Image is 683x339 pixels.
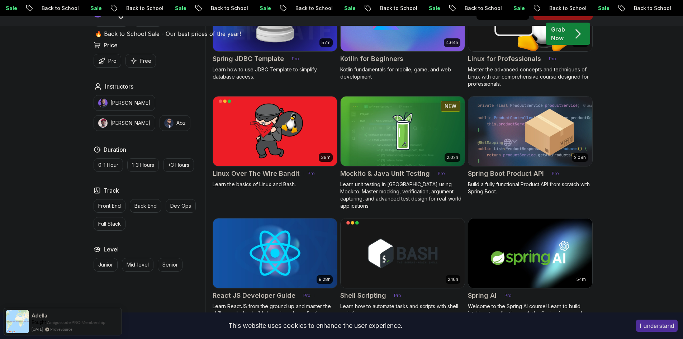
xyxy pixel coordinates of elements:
[468,303,593,324] p: Welcome to the Spring AI course! Learn to build intelligent applications with the Spring framewor...
[94,217,125,231] button: Full Stack
[162,261,178,268] p: Senior
[636,320,678,332] button: Accept cookies
[625,5,674,12] p: Back to School
[98,261,113,268] p: Junior
[82,5,105,12] p: Sale
[94,258,118,272] button: Junior
[125,54,156,68] button: Free
[104,245,119,254] h2: Level
[545,55,560,62] p: Pro
[130,199,161,213] button: Back End
[94,54,121,68] button: Pro
[94,115,155,131] button: instructor img[PERSON_NAME]
[505,5,528,12] p: Sale
[468,291,497,301] h2: Spring AI
[94,95,155,111] button: instructor img[PERSON_NAME]
[122,258,153,272] button: Mid-level
[98,98,108,108] img: instructor img
[468,66,593,88] p: Master the advanced concepts and techniques of Linux with our comprehensive course designed for p...
[371,5,420,12] p: Back to School
[105,82,133,91] h2: Instructors
[158,258,182,272] button: Senior
[340,169,430,179] h2: Mockito & Java Unit Testing
[110,119,151,127] p: [PERSON_NAME]
[420,5,443,12] p: Sale
[341,96,465,166] img: Mockito & Java Unit Testing card
[108,57,117,65] p: Pro
[213,303,337,317] p: Learn ReactJS from the ground up and master the skills needed to build dynamic web applications.
[104,145,126,154] h2: Duration
[164,118,174,128] img: instructor img
[468,181,593,195] p: Build a fully functional Product API from scratch with Spring Boot.
[213,181,337,188] p: Learn the basics of Linux and Bash.
[104,186,119,195] h2: Track
[390,292,405,299] p: Pro
[132,161,154,169] p: 1-3 Hours
[5,318,625,334] div: This website uses cookies to enhance the user experience.
[127,261,149,268] p: Mid-level
[468,96,592,166] img: Spring Boot Product API card
[299,292,315,299] p: Pro
[213,96,337,166] img: Linux Over The Wire Bandit card
[287,5,336,12] p: Back to School
[433,170,449,177] p: Pro
[140,57,151,65] p: Free
[110,99,151,107] p: [PERSON_NAME]
[445,103,456,110] p: NEW
[98,202,121,209] p: Front End
[340,54,403,64] h2: Kotlin for Beginners
[213,54,284,64] h2: Spring JDBC Template
[547,170,563,177] p: Pro
[127,158,159,172] button: 1-3 Hours
[213,218,337,288] img: React JS Developer Guide card
[468,169,544,179] h2: Spring Boot Product API
[288,55,303,62] p: Pro
[551,25,565,42] p: Grab Now
[541,5,589,12] p: Back to School
[213,66,337,80] p: Learn how to use JDBC Template to simplify database access.
[168,161,189,169] p: +3 Hours
[166,5,189,12] p: Sale
[340,96,465,209] a: Mockito & Java Unit Testing card2.02hNEWMockito & Java Unit TestingProLearn unit testing in [GEOG...
[163,158,194,172] button: +3 Hours
[456,5,505,12] p: Back to School
[336,5,359,12] p: Sale
[448,277,458,282] p: 2.16h
[50,326,72,332] a: ProveSource
[33,5,82,12] p: Back to School
[251,5,274,12] p: Sale
[321,155,331,160] p: 39m
[32,326,43,332] span: [DATE]
[98,118,108,128] img: instructor img
[176,119,186,127] p: Abz
[166,199,196,213] button: Dev Ops
[134,202,157,209] p: Back End
[447,155,458,160] p: 2.02h
[574,155,586,160] p: 2.09h
[98,161,118,169] p: 0-1 Hour
[160,115,190,131] button: instructor imgAbz
[213,218,337,317] a: React JS Developer Guide card8.28hReact JS Developer GuideProLearn ReactJS from the ground up and...
[340,66,465,80] p: Kotlin fundamentals for mobile, game, and web development
[170,202,191,209] p: Dev Ops
[94,199,125,213] button: Front End
[340,303,465,317] p: Learn how to automate tasks and scripts with shell scripting.
[213,169,300,179] h2: Linux Over The Wire Bandit
[94,158,123,172] button: 0-1 Hour
[32,319,46,325] span: Bought
[468,54,541,64] h2: Linux for Professionals
[340,291,386,301] h2: Shell Scripting
[340,181,465,209] p: Learn unit testing in [GEOGRAPHIC_DATA] using Mockito. Master mocking, verification, argument cap...
[213,96,337,188] a: Linux Over The Wire Bandit card39mLinux Over The Wire BanditProLearn the basics of Linux and Bash.
[213,291,295,301] h2: React JS Developer Guide
[577,277,586,282] p: 54m
[500,292,516,299] p: Pro
[468,218,593,324] a: Spring AI card54mSpring AIProWelcome to the Spring AI course! Learn to build intelligent applicat...
[47,320,105,325] a: Amigoscode PRO Membership
[6,310,29,333] img: provesource social proof notification image
[95,29,241,38] p: 🔥 Back to School Sale - Our best prices of the year!
[468,96,593,195] a: Spring Boot Product API card2.09hSpring Boot Product APIProBuild a fully functional Product API f...
[202,5,251,12] p: Back to School
[303,170,319,177] p: Pro
[341,218,465,288] img: Shell Scripting card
